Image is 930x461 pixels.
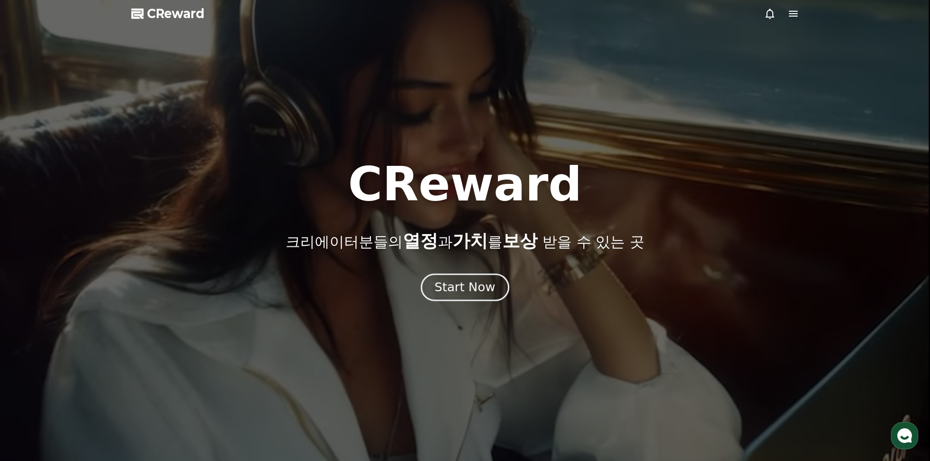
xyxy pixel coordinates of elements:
[403,231,438,251] span: 열정
[286,231,644,251] p: 크리에이터분들의 과 를 받을 수 있는 곳
[453,231,488,251] span: 가치
[64,309,126,334] a: 대화
[434,279,495,296] div: Start Now
[131,6,205,21] a: CReward
[89,324,101,332] span: 대화
[502,231,537,251] span: 보상
[423,284,507,293] a: Start Now
[421,273,509,301] button: Start Now
[151,324,163,332] span: 설정
[147,6,205,21] span: CReward
[31,324,37,332] span: 홈
[348,161,582,208] h1: CReward
[126,309,187,334] a: 설정
[3,309,64,334] a: 홈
